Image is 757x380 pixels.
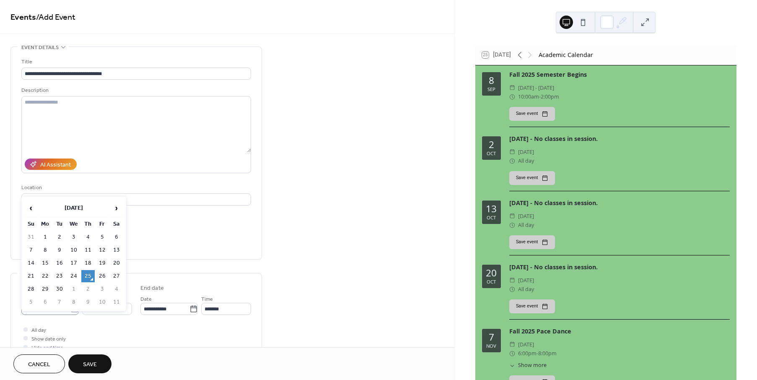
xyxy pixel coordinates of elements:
td: 24 [67,270,80,282]
div: 13 [486,204,497,214]
td: 28 [24,283,38,295]
td: 6 [110,231,123,243]
span: Show date only [31,335,66,344]
td: 7 [24,244,38,256]
td: 22 [39,270,52,282]
span: [DATE] [518,212,534,221]
span: 10:00am [518,92,539,101]
span: All day [31,326,46,335]
div: Title [21,57,249,66]
td: 2 [81,283,95,295]
td: 3 [96,283,109,295]
th: Su [24,218,38,230]
div: [DATE] - No classes in session. [509,263,730,272]
div: ​ [509,212,515,221]
div: ​ [509,156,515,165]
th: Tu [53,218,66,230]
th: We [67,218,80,230]
button: Cancel [13,354,65,373]
div: Location [21,183,249,192]
td: 17 [67,257,80,269]
span: Event details [21,43,59,52]
td: 13 [110,244,123,256]
div: ​ [509,276,515,285]
td: 10 [67,244,80,256]
span: - [537,349,538,358]
div: ​ [509,349,515,358]
td: 12 [96,244,109,256]
td: 1 [67,283,80,295]
div: ​ [509,83,515,92]
span: / Add Event [36,9,75,26]
span: All day [518,221,534,229]
td: 27 [110,270,123,282]
td: 18 [81,257,95,269]
td: 5 [24,296,38,308]
span: Cancel [28,360,50,369]
span: [DATE] [518,276,534,285]
span: ‹ [25,200,37,216]
a: Events [10,9,36,26]
td: 10 [96,296,109,308]
div: 20 [486,268,497,278]
td: 30 [53,283,66,295]
span: 2:00pm [541,92,559,101]
span: All day [518,156,534,165]
div: ​ [509,362,515,370]
td: 8 [67,296,80,308]
span: Hide end time [31,344,63,352]
div: End date [140,284,164,293]
button: Save event [509,107,555,120]
td: 8 [39,244,52,256]
td: 16 [53,257,66,269]
span: Date [140,295,152,304]
td: 19 [96,257,109,269]
span: [DATE] [518,340,534,349]
td: 5 [96,231,109,243]
div: Sep [487,87,495,91]
span: [DATE] [518,148,534,156]
span: 6:00pm [518,349,537,358]
div: ​ [509,285,515,294]
td: 26 [96,270,109,282]
span: All day [518,285,534,294]
div: ​ [509,221,515,229]
div: Fall 2025 Semester Begins [509,70,730,80]
th: Th [81,218,95,230]
div: Oct [487,279,496,284]
td: 9 [53,244,66,256]
button: Save [68,354,111,373]
button: Save event [509,235,555,249]
td: 20 [110,257,123,269]
td: 21 [24,270,38,282]
span: Show more [518,362,547,370]
td: 29 [39,283,52,295]
span: › [110,200,123,216]
div: ​ [509,340,515,349]
div: 7 [489,333,494,342]
div: Academic Calendar [539,50,593,60]
button: Save event [509,171,555,185]
td: 23 [53,270,66,282]
div: 8 [489,76,494,86]
button: Save event [509,299,555,313]
td: 7 [53,296,66,308]
td: 3 [67,231,80,243]
span: Save [83,360,97,369]
td: 2 [53,231,66,243]
button: AI Assistant [25,159,77,170]
div: [DATE] - No classes in session. [509,135,730,144]
div: Nov [486,344,496,348]
td: 1 [39,231,52,243]
th: Mo [39,218,52,230]
span: - [539,92,541,101]
div: ​ [509,92,515,101]
span: [DATE] - [DATE] [518,83,554,92]
div: Oct [487,151,496,156]
span: Time [201,295,213,304]
div: Oct [487,215,496,220]
div: ​ [509,148,515,156]
th: Fr [96,218,109,230]
td: 15 [39,257,52,269]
